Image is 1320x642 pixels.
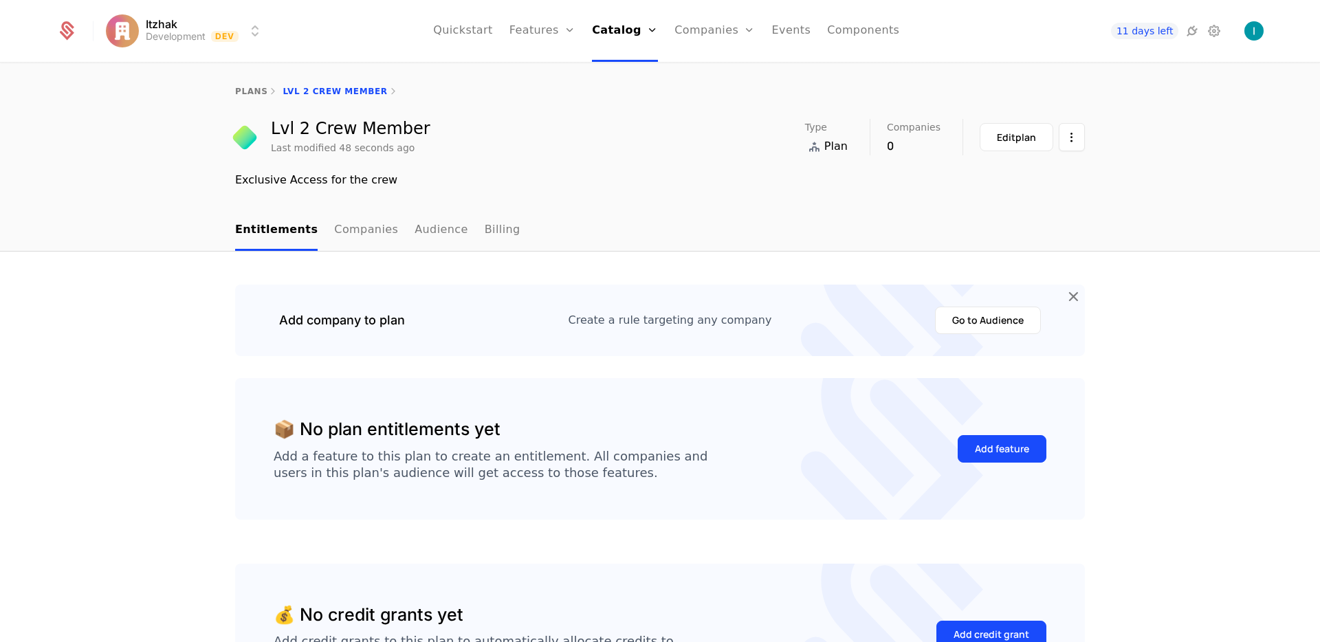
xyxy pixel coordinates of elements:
div: Add feature [975,442,1029,456]
button: Editplan [980,123,1053,151]
ul: Choose Sub Page [235,210,520,251]
button: Add feature [958,435,1046,463]
div: Add credit grant [954,628,1029,641]
span: Plan [824,138,848,155]
a: Audience [415,210,468,251]
a: Settings [1206,23,1222,39]
div: Edit plan [997,131,1036,144]
div: 0 [887,137,940,154]
a: Billing [485,210,520,251]
img: Itzhak [106,14,139,47]
div: Lvl 2 Crew Member [271,120,430,137]
img: Itzhak [1244,21,1264,41]
button: Go to Audience [935,307,1041,334]
div: Add company to plan [279,311,405,330]
div: Last modified 48 seconds ago [271,141,415,155]
a: 11 days left [1111,23,1178,39]
a: plans [235,87,267,96]
span: Dev [211,31,239,42]
a: Entitlements [235,210,318,251]
a: Companies [334,210,398,251]
div: Add a feature to this plan to create an entitlement. All companies and users in this plan's audie... [274,448,707,481]
span: Itzhak [146,19,177,30]
button: Select environment [110,16,264,46]
div: 📦 No plan entitlements yet [274,417,500,443]
a: Integrations [1184,23,1200,39]
button: Open user button [1244,21,1264,41]
nav: Main [235,210,1085,251]
span: Type [805,122,827,132]
span: Companies [887,122,940,132]
button: Select action [1059,123,1085,151]
div: 💰 No credit grants yet [274,602,463,628]
div: Create a rule targeting any company [569,312,772,329]
div: Exclusive Access for the crew [235,172,1085,188]
div: Development [146,30,206,43]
